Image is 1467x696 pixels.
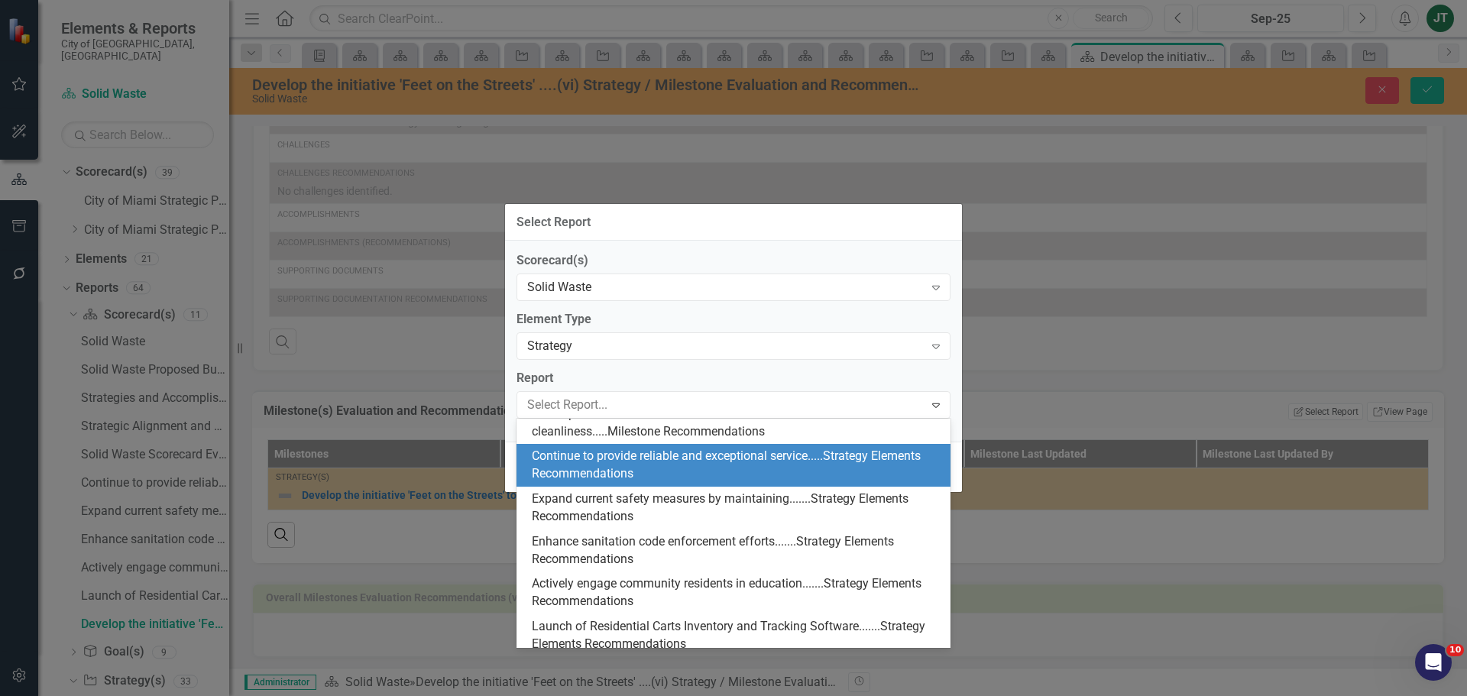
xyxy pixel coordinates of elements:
[517,370,950,387] label: Report
[1415,644,1452,681] iframe: Intercom live chat
[532,490,941,526] div: Expand current safety measures by maintaining.......Strategy Elements Recommendations
[532,406,941,441] div: Develop the initiative 'Feet on the Streets' to enhance the cleanliness.....Milestone Recommendat...
[517,311,950,329] label: Element Type
[532,618,941,653] div: Launch of Residential Carts Inventory and Tracking Software.......Strategy Elements Recommendations
[527,279,924,296] div: Solid Waste
[532,533,941,568] div: Enhance sanitation code enforcement efforts.......Strategy Elements Recommendations
[1446,644,1464,656] span: 10
[527,337,924,354] div: Strategy
[532,448,941,483] div: Continue to provide reliable and exceptional service.....Strategy Elements Recommendations
[532,575,941,610] div: Actively engage community residents in education.......Strategy Elements Recommendations
[517,252,950,270] label: Scorecard(s)
[517,215,591,229] div: Select Report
